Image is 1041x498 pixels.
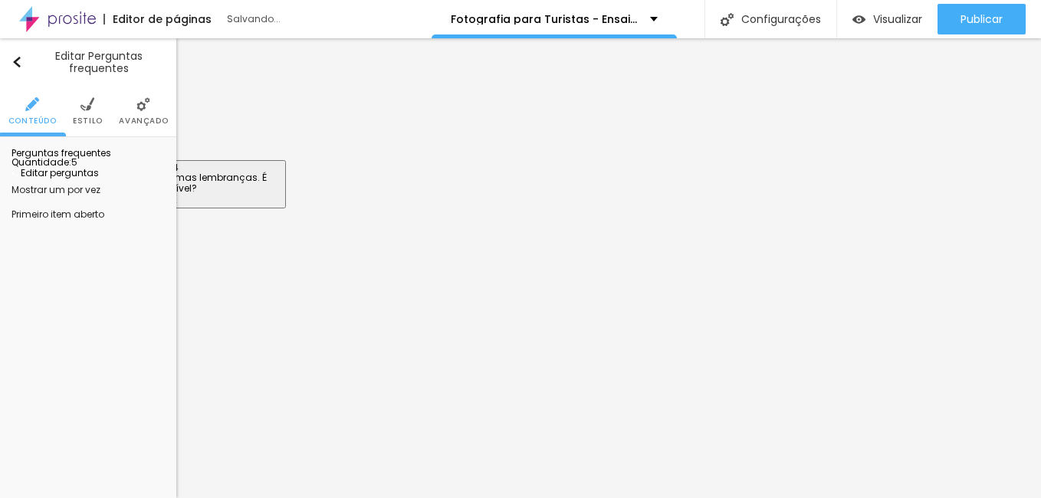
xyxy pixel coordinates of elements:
span: 5 [71,156,77,169]
img: Icone [11,167,21,176]
div: Editar Perguntas frequentes [11,50,165,74]
span: Estilo [73,117,103,125]
span: Visualizar [873,13,922,25]
img: Icone [11,56,22,68]
div: Perguntas frequentes [11,149,165,158]
span: Conteúdo [8,117,57,125]
img: Icone [80,97,94,111]
img: view-1.svg [852,13,865,26]
p: Fotografia para Turistas - Ensaio Documental e Afetivo no [GEOGRAPHIC_DATA] RJ - Ensaio Documenta... [451,14,639,25]
span: Avançado [119,117,168,125]
button: Visualizar [837,4,938,34]
span: Publicar [961,13,1003,25]
div: Salvando... [227,15,403,24]
div: Mostrar um por vez [11,185,165,195]
iframe: Editor [176,38,1041,498]
img: Icone [721,13,734,26]
img: Icone [25,97,39,111]
div: Primeiro item aberto [11,210,165,219]
span: Editar perguntas [11,166,99,179]
img: Icone [136,97,150,111]
button: Publicar [938,4,1026,34]
div: Editor de páginas [103,14,212,25]
span: Quantidade : [11,156,71,169]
